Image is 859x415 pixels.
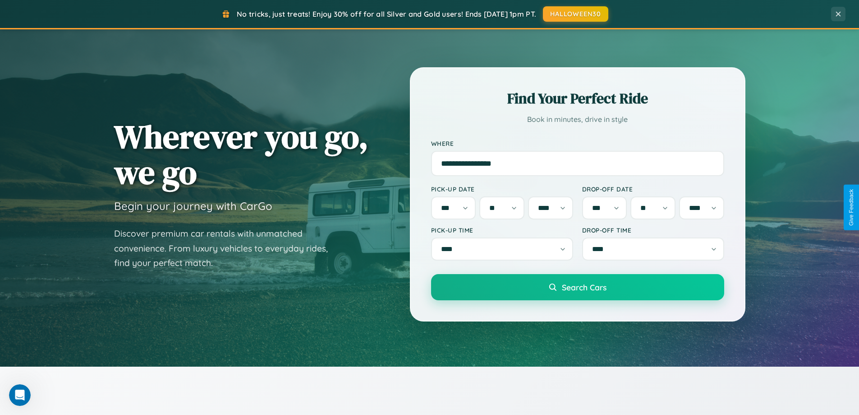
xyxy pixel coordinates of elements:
[848,189,854,226] div: Give Feedback
[431,89,724,108] h2: Find Your Perfect Ride
[431,185,573,193] label: Pick-up Date
[114,199,272,213] h3: Begin your journey with CarGo
[9,384,31,406] iframe: Intercom live chat
[237,9,536,19] span: No tricks, just treats! Enjoy 30% off for all Silver and Gold users! Ends [DATE] 1pm PT.
[114,226,340,270] p: Discover premium car rentals with unmatched convenience. From luxury vehicles to everyday rides, ...
[431,226,573,234] label: Pick-up Time
[114,119,368,190] h1: Wherever you go, we go
[431,113,724,126] p: Book in minutes, drive in style
[431,274,724,300] button: Search Cars
[582,226,724,234] label: Drop-off Time
[582,185,724,193] label: Drop-off Date
[562,282,606,292] span: Search Cars
[431,140,724,147] label: Where
[543,6,608,22] button: HALLOWEEN30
